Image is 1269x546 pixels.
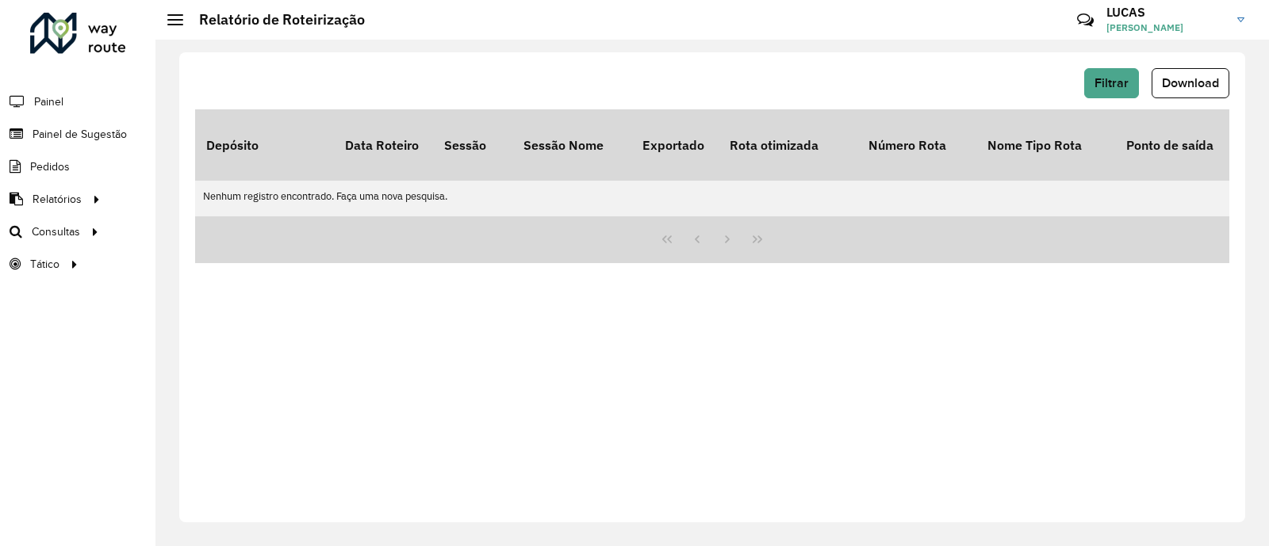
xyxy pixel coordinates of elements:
span: Download [1162,76,1219,90]
span: Relatórios [33,191,82,208]
th: Exportado [631,109,719,181]
button: Filtrar [1084,68,1139,98]
span: Filtrar [1095,76,1129,90]
span: Tático [30,256,59,273]
th: Sessão Nome [512,109,631,181]
h2: Relatório de Roteirização [183,11,365,29]
span: Pedidos [30,158,70,175]
th: Depósito [195,109,334,181]
th: Sessão [433,109,512,181]
span: Painel de Sugestão [33,126,127,143]
span: Painel [34,94,63,110]
button: Download [1152,68,1229,98]
th: Data Roteiro [334,109,433,181]
a: Contato Rápido [1068,3,1102,37]
span: [PERSON_NAME] [1106,21,1225,35]
span: Consultas [32,223,80,240]
th: Nome Tipo Rota [976,109,1115,181]
h3: LUCAS [1106,5,1225,20]
th: Ponto de saída [1115,109,1254,181]
th: Rota otimizada [719,109,857,181]
th: Número Rota [857,109,976,181]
